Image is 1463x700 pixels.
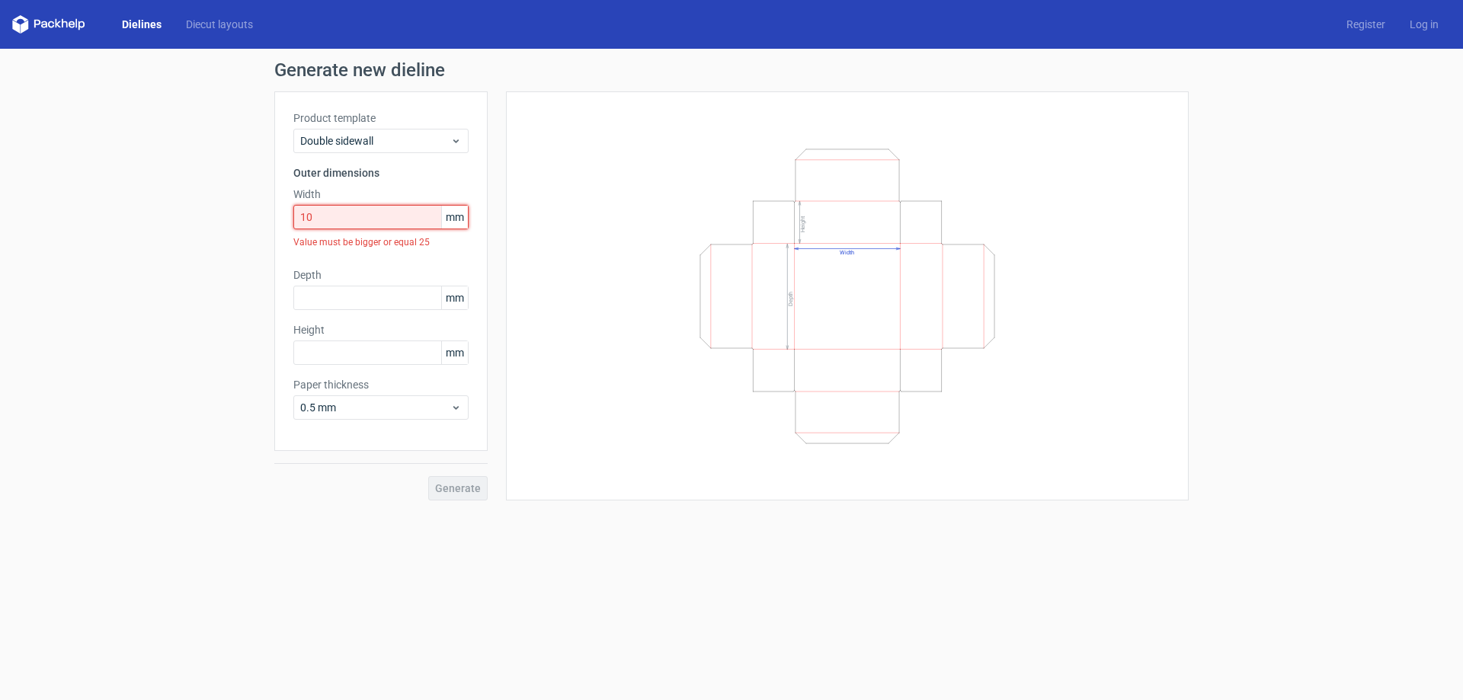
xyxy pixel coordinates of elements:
[441,341,468,364] span: mm
[300,133,450,149] span: Double sidewall
[293,322,469,337] label: Height
[293,267,469,283] label: Depth
[300,400,450,415] span: 0.5 mm
[293,187,469,202] label: Width
[110,17,174,32] a: Dielines
[441,206,468,229] span: mm
[799,216,806,232] text: Height
[293,110,469,126] label: Product template
[1334,17,1397,32] a: Register
[441,286,468,309] span: mm
[174,17,265,32] a: Diecut layouts
[293,165,469,181] h3: Outer dimensions
[293,229,469,255] div: Value must be bigger or equal 25
[293,377,469,392] label: Paper thickness
[787,291,794,305] text: Depth
[840,249,854,256] text: Width
[1397,17,1451,32] a: Log in
[274,61,1189,79] h1: Generate new dieline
